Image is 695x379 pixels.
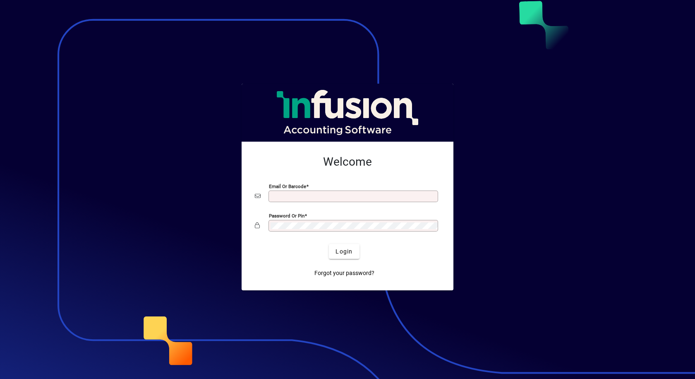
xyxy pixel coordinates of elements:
mat-label: Email or Barcode [269,183,306,189]
span: Forgot your password? [314,269,374,278]
mat-label: Password or Pin [269,213,304,219]
a: Forgot your password? [311,266,378,280]
button: Login [329,244,359,259]
span: Login [336,247,352,256]
h2: Welcome [255,155,440,169]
